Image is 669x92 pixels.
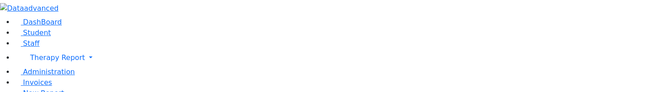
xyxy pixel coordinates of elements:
span: Student [23,28,51,37]
a: DashBoard [14,18,62,26]
a: Therapy Report [14,49,669,67]
a: Staff [14,39,39,48]
span: Staff [23,39,39,48]
span: Invoices [23,78,52,87]
a: Invoices [14,78,52,87]
a: Administration [14,68,75,76]
span: Therapy Report [30,53,85,62]
span: DashBoard [23,18,62,26]
a: Student [14,28,51,37]
span: Administration [23,68,75,76]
